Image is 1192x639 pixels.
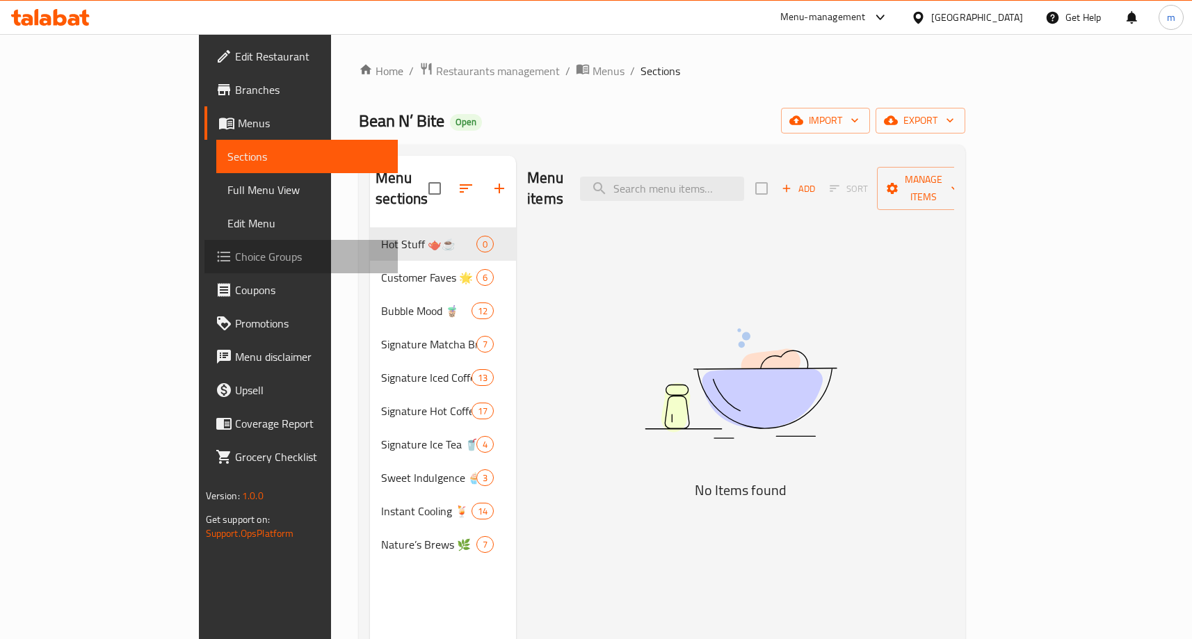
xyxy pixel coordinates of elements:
span: 7 [477,538,493,551]
li: / [409,63,414,79]
span: Menus [238,115,387,131]
div: items [472,369,494,386]
span: Signature Iced Coffee Brews 🧋 [381,369,472,386]
span: Sweet Indulgence 🧁 [381,469,476,486]
a: Support.OpsPlatform [206,524,294,542]
span: Sections [641,63,680,79]
span: Coupons [235,282,387,298]
a: Menus [576,62,625,80]
div: Signature Matcha Brews 🍵7 [370,327,516,361]
span: Select all sections [420,174,449,203]
span: Customer Faves 🌟🥇 [381,269,476,286]
div: items [476,269,494,286]
a: Edit Menu [216,207,398,240]
span: Full Menu View [227,181,387,198]
span: 6 [477,271,493,284]
span: Restaurants management [436,63,560,79]
div: Signature Hot Coffee Brews ☕️17 [370,394,516,428]
span: Signature Hot Coffee Brews ☕️ [381,403,472,419]
span: Menu disclaimer [235,348,387,365]
h2: Menu sections [376,168,428,209]
a: Sections [216,140,398,173]
button: Manage items [877,167,970,210]
span: Add item [776,178,821,200]
span: Signature Ice Tea 🥤 [381,436,476,453]
span: export [887,112,954,129]
span: 13 [472,371,493,385]
span: Edit Menu [227,215,387,232]
h2: Menu items [527,168,563,209]
span: Promotions [235,315,387,332]
div: Customer Faves 🌟🥇6 [370,261,516,294]
div: Instant Cooling 🍹 [381,503,472,519]
a: Menus [204,106,398,140]
span: Signature Matcha Brews 🍵 [381,336,476,353]
span: Manage items [888,171,959,206]
div: Sweet Indulgence 🧁3 [370,461,516,494]
button: import [781,108,870,134]
span: Menus [593,63,625,79]
div: items [476,469,494,486]
div: [GEOGRAPHIC_DATA] [931,10,1023,25]
span: Open [450,116,482,128]
a: Choice Groups [204,240,398,273]
span: m [1167,10,1175,25]
div: items [476,236,494,252]
span: Sort sections [449,172,483,205]
span: 7 [477,338,493,351]
h5: No Items found [567,479,915,501]
span: 14 [472,505,493,518]
div: Open [450,114,482,131]
li: / [565,63,570,79]
a: Restaurants management [419,62,560,80]
span: 4 [477,438,493,451]
span: Edit Restaurant [235,48,387,65]
button: export [876,108,965,134]
div: Signature Iced Coffee Brews 🧋13 [370,361,516,394]
a: Promotions [204,307,398,340]
div: Signature Ice Tea 🥤4 [370,428,516,461]
div: Bubble Mood 🧋12 [370,294,516,327]
li: / [630,63,635,79]
a: Grocery Checklist [204,440,398,474]
span: Sections [227,148,387,165]
img: dish.svg [567,291,915,476]
span: Grocery Checklist [235,448,387,465]
span: Bean N’ Bite [359,105,444,136]
a: Menu disclaimer [204,340,398,373]
div: items [472,403,494,419]
div: items [476,436,494,453]
div: Hot Stuff 🫖☕️0 [370,227,516,261]
a: Full Menu View [216,173,398,207]
span: import [792,112,859,129]
a: Branches [204,73,398,106]
span: Add [780,181,817,197]
input: search [580,177,744,201]
span: Hot Stuff 🫖☕️ [381,236,476,252]
a: Coupons [204,273,398,307]
span: Coverage Report [235,415,387,432]
button: Add [776,178,821,200]
span: 0 [477,238,493,251]
span: Bubble Mood 🧋 [381,302,472,319]
nav: Menu sections [370,222,516,567]
span: Version: [206,487,240,505]
span: Select section first [821,178,877,200]
div: Menu-management [780,9,866,26]
span: 12 [472,305,493,318]
span: 17 [472,405,493,418]
span: 1.0.0 [242,487,264,505]
div: items [472,302,494,319]
span: Nature’s Brews 🌿 [381,536,476,553]
button: Add section [483,172,516,205]
nav: breadcrumb [359,62,965,80]
div: items [476,536,494,553]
